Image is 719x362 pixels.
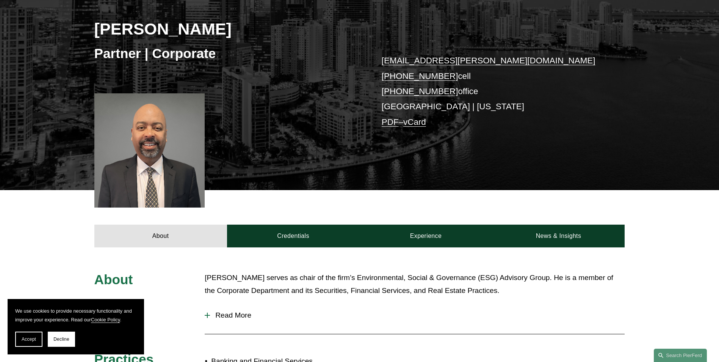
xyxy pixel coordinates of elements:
button: Read More [205,305,625,325]
span: Accept [22,337,36,342]
a: [PHONE_NUMBER] [382,71,458,81]
a: PDF [382,117,399,127]
a: Search this site [654,349,707,362]
a: Cookie Policy [91,317,120,323]
button: Decline [48,332,75,347]
button: Accept [15,332,42,347]
a: [PHONE_NUMBER] [382,87,458,96]
p: cell office [GEOGRAPHIC_DATA] | [US_STATE] – [382,53,603,130]
a: News & Insights [492,225,625,247]
p: [PERSON_NAME] serves as chair of the firm’s Environmental, Social & Governance (ESG) Advisory Gro... [205,271,625,297]
a: Experience [360,225,492,247]
h2: [PERSON_NAME] [94,19,360,39]
p: We use cookies to provide necessary functionality and improve your experience. Read our . [15,307,136,324]
a: Credentials [227,225,360,247]
section: Cookie banner [8,299,144,354]
a: [EMAIL_ADDRESS][PERSON_NAME][DOMAIN_NAME] [382,56,595,65]
span: Decline [53,337,69,342]
span: Read More [210,311,625,320]
a: About [94,225,227,247]
h3: Partner | Corporate [94,45,360,62]
span: About [94,272,133,287]
a: vCard [403,117,426,127]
